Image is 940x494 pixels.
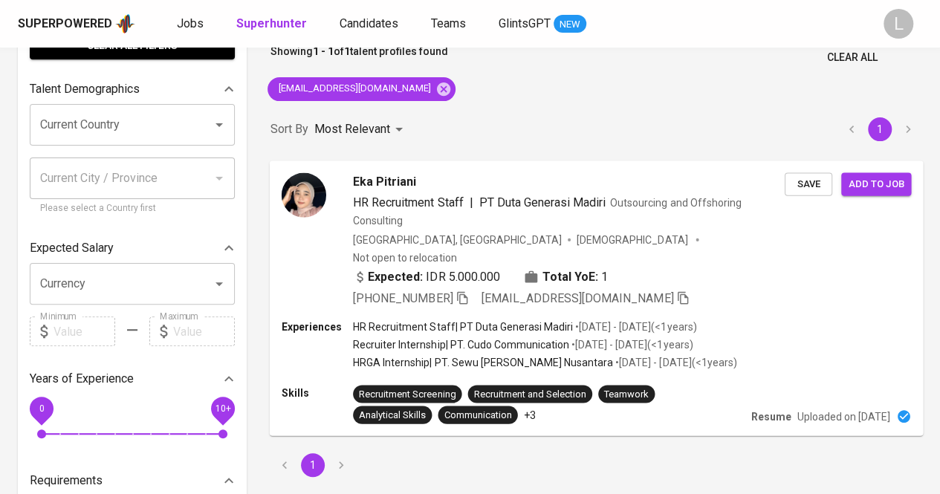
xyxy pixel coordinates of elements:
a: Candidates [340,15,401,33]
div: [EMAIL_ADDRESS][DOMAIN_NAME] [268,77,456,101]
p: • [DATE] - [DATE] ( <1 years ) [613,355,736,370]
img: c0b147b1ac7909df3bad13d7e2c3d738.jpg [282,172,326,217]
div: IDR 5.000.000 [353,267,500,285]
p: Resume [751,409,791,423]
a: Superhunter [236,15,310,33]
p: Uploaded on [DATE] [797,409,890,423]
a: Teams [431,15,469,33]
span: Save [792,175,825,192]
span: Teams [431,16,466,30]
img: app logo [115,13,135,35]
span: [PHONE_NUMBER] [353,291,453,305]
p: Not open to relocation [353,250,456,264]
p: Recruiter Internship | PT. Cudo Communication [353,337,569,352]
a: Eka PitrianiHR Recruitment Staff|PT Duta Generasi MadiriOutsourcing and Offshoring Consulting[GEO... [270,161,922,435]
button: Save [785,172,832,195]
span: Add to job [849,175,904,192]
p: Years of Experience [30,370,134,388]
span: PT Duta Generasi Madiri [479,195,606,209]
span: Jobs [177,16,204,30]
span: | [469,193,473,211]
div: Expected Salary [30,233,235,263]
input: Value [54,316,115,346]
b: 1 [344,45,350,57]
nav: pagination navigation [270,453,355,477]
a: Jobs [177,15,207,33]
div: Teamwork [604,387,649,401]
p: • [DATE] - [DATE] ( <1 years ) [573,319,696,334]
span: Eka Pitriani [353,172,416,190]
button: page 1 [868,117,892,141]
div: Analytical Skills [359,408,426,422]
span: HR Recruitment Staff [353,195,463,209]
p: HRGA Internship | PT. Sewu [PERSON_NAME] Nusantara [353,355,613,370]
p: Requirements [30,472,103,490]
div: Years of Experience [30,364,235,394]
button: Open [209,114,230,135]
div: Recruitment and Selection [474,387,586,401]
span: 1 [601,267,608,285]
a: Superpoweredapp logo [18,13,135,35]
p: Please select a Country first [40,201,224,216]
div: Most Relevant [314,116,408,143]
p: Sort By [270,120,308,138]
div: Talent Demographics [30,74,235,104]
span: GlintsGPT [499,16,551,30]
p: Showing of talent profiles found [270,44,448,71]
div: Superpowered [18,16,112,33]
span: [EMAIL_ADDRESS][DOMAIN_NAME] [482,291,674,305]
div: Communication [444,408,511,422]
b: Superhunter [236,16,307,30]
input: Value [173,316,235,346]
b: Expected: [368,267,423,285]
span: 10+ [215,403,230,414]
p: Most Relevant [314,120,390,138]
span: NEW [554,17,586,32]
p: Experiences [282,319,353,334]
nav: pagination navigation [837,117,922,141]
a: GlintsGPT NEW [499,15,586,33]
span: Outsourcing and Offshoring Consulting [353,196,742,226]
b: 1 - 1 [313,45,334,57]
button: page 1 [301,453,325,477]
p: HR Recruitment Staff | PT Duta Generasi Madiri [353,319,573,334]
span: [EMAIL_ADDRESS][DOMAIN_NAME] [268,82,440,96]
div: [GEOGRAPHIC_DATA], [GEOGRAPHIC_DATA] [353,232,562,247]
b: Total YoE: [542,267,598,285]
span: [DEMOGRAPHIC_DATA] [577,232,690,247]
p: Expected Salary [30,239,114,257]
p: • [DATE] - [DATE] ( <1 years ) [569,337,693,352]
button: Open [209,273,230,294]
span: 0 [39,403,44,414]
button: Clear All [821,44,884,71]
span: Clear All [827,48,878,67]
p: +3 [524,407,536,422]
div: L [884,9,913,39]
p: Skills [282,385,353,400]
p: Talent Demographics [30,80,140,98]
div: Recruitment Screening [359,387,456,401]
span: Candidates [340,16,398,30]
button: Add to job [841,172,911,195]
